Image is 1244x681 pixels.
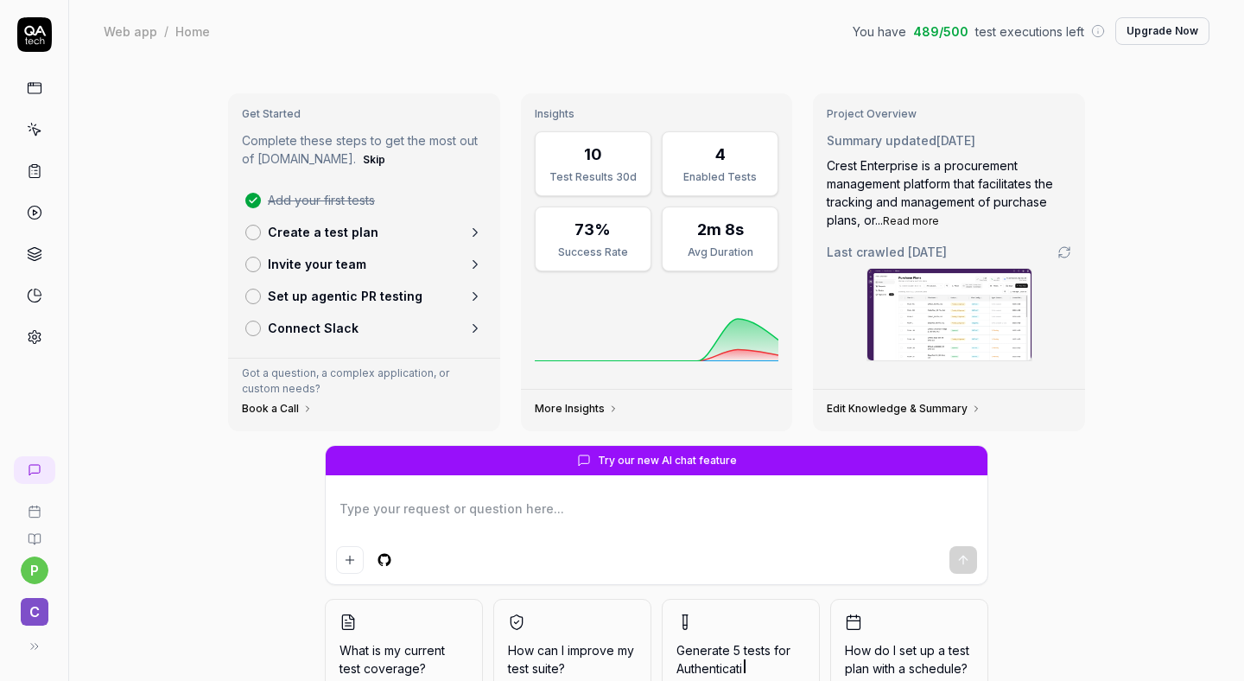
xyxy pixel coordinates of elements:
a: Book a Call [242,402,313,416]
p: Got a question, a complex application, or custom needs? [242,366,486,397]
a: Edit Knowledge & Summary [827,402,981,416]
span: How do I set up a test plan with a schedule? [845,641,974,678]
div: Enabled Tests [673,169,767,185]
img: Screenshot [867,269,1031,360]
h3: Get Started [242,107,486,121]
span: Authenticati [676,661,742,676]
a: Documentation [7,519,61,546]
h3: Insights [535,107,779,121]
button: Skip [359,150,389,170]
p: Connect Slack [268,319,359,337]
div: 2m 8s [697,218,744,241]
span: You have [853,22,906,41]
div: 73% [574,218,611,241]
span: Crest Enterprise is a procurement management platform that facilitates the tracking and managemen... [827,158,1053,227]
p: Create a test plan [268,223,378,241]
div: Success Rate [546,245,640,260]
button: C [7,584,61,629]
div: Home [175,22,210,40]
time: [DATE] [936,133,975,148]
div: Web app [104,22,157,40]
span: Generate 5 tests for [676,641,805,678]
a: Invite your team [238,248,490,280]
span: Try our new AI chat feature [598,453,737,468]
a: More Insights [535,402,619,416]
button: Add attachment [336,546,364,574]
span: How can I improve my test suite? [508,641,637,678]
div: Avg Duration [673,245,767,260]
button: p [21,557,48,584]
a: Go to crawling settings [1057,245,1071,259]
span: C [21,598,48,626]
div: 4 [715,143,726,166]
span: What is my current test coverage? [340,641,468,678]
a: Connect Slack [238,312,490,344]
p: Invite your team [268,255,366,273]
a: Book a call with us [7,491,61,519]
div: Test Results 30d [546,169,640,185]
span: Last crawled [827,243,947,261]
button: Upgrade Now [1115,17,1209,45]
span: Summary updated [827,133,936,148]
button: Read more [883,213,939,229]
span: 489 / 500 [913,22,968,41]
time: [DATE] [908,245,947,259]
span: test executions left [975,22,1084,41]
p: Set up agentic PR testing [268,287,422,305]
a: Create a test plan [238,216,490,248]
a: New conversation [14,456,55,484]
div: / [164,22,168,40]
a: Set up agentic PR testing [238,280,490,312]
p: Complete these steps to get the most out of [DOMAIN_NAME]. [242,131,486,170]
div: 10 [584,143,602,166]
h3: Project Overview [827,107,1071,121]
